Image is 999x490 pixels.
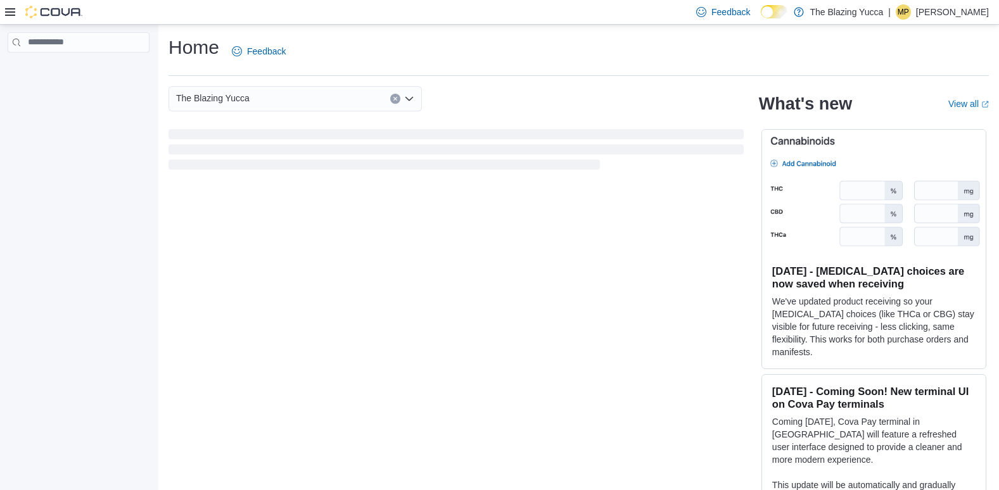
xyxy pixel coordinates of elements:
[772,295,976,358] p: We've updated product receiving so your [MEDICAL_DATA] choices (like THCa or CBG) stay visible fo...
[761,18,761,19] span: Dark Mode
[772,415,976,466] p: Coming [DATE], Cova Pay terminal in [GEOGRAPHIC_DATA] will feature a refreshed user interface des...
[981,101,989,108] svg: External link
[772,385,976,410] h3: [DATE] - Coming Soon! New terminal UI on Cova Pay terminals
[227,39,291,64] a: Feedback
[390,94,400,104] button: Clear input
[711,6,750,18] span: Feedback
[772,265,976,290] h3: [DATE] - [MEDICAL_DATA] choices are now saved when receiving
[898,4,909,20] span: MP
[948,99,989,109] a: View allExternal link
[8,55,150,85] nav: Complex example
[404,94,414,104] button: Open list of options
[169,132,744,172] span: Loading
[759,94,852,114] h2: What's new
[25,6,82,18] img: Cova
[810,4,884,20] p: The Blazing Yucca
[176,91,250,106] span: The Blazing Yucca
[896,4,911,20] div: Melissa Pillich
[761,5,787,18] input: Dark Mode
[169,35,219,60] h1: Home
[247,45,286,58] span: Feedback
[916,4,989,20] p: [PERSON_NAME]
[888,4,891,20] p: |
